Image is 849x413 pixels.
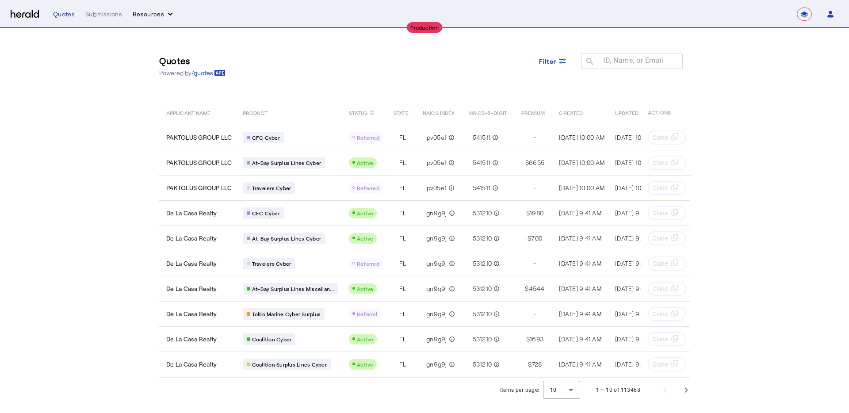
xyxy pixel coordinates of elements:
mat-icon: info_outline [492,284,500,293]
span: Clone [652,310,668,318]
mat-icon: info_outline [492,209,500,218]
mat-icon: info_outline [447,310,455,318]
mat-icon: search [581,57,596,68]
div: 1 – 10 of 113468 [596,386,640,394]
button: Clone [648,206,686,220]
mat-icon: info_outline [447,133,455,142]
span: STATE [394,108,409,117]
span: De La Casa Realty [166,360,217,369]
span: gn9g9j [426,335,447,344]
span: 531210 [473,234,492,243]
span: - [533,184,536,192]
span: Travelers Cyber [252,184,291,191]
span: [DATE] 9:41 AM [559,209,601,217]
span: Coalition Surplus Lines Cyber [252,361,327,368]
span: [DATE] 10:00 AM [559,159,604,166]
span: $ [526,335,530,344]
span: FL [399,284,406,293]
span: Clone [652,284,668,293]
span: [DATE] 9:41 AM [559,360,601,368]
span: FL [399,158,406,167]
span: 531210 [473,310,492,318]
span: gn9g9j [426,310,447,318]
button: Resources dropdown menu [133,10,175,19]
button: Clone [648,332,686,346]
span: [DATE] 10:00 AM [559,184,604,191]
span: PREMIUM [521,108,545,117]
th: ACTIONS [641,100,690,125]
span: [DATE] 9:41 AM [615,209,658,217]
mat-icon: info_outline [492,234,500,243]
span: gn9g9j [426,234,447,243]
mat-icon: info_outline [447,184,455,192]
button: Clone [648,231,686,245]
span: PAKTOLUS GROUP LLC [166,133,232,142]
span: pv05e1 [427,158,447,167]
mat-label: ID, Name, or Email [603,56,664,65]
span: [DATE] 9:44 AM [615,285,660,292]
span: $ [526,209,530,218]
span: De La Casa Realty [166,209,217,218]
span: - [533,133,536,142]
span: Referred [357,260,379,267]
span: $ [525,284,528,293]
span: [DATE] 9:41 AM [559,310,601,317]
span: Active [357,160,374,166]
span: gn9g9j [426,284,447,293]
span: Active [357,286,374,292]
mat-icon: info_outline [369,108,375,118]
span: NAICS-6-DIGIT [469,108,507,117]
span: De La Casa Realty [166,284,217,293]
span: [DATE] 9:43 AM [615,360,659,368]
button: Clone [648,181,686,195]
span: pv05e1 [427,133,447,142]
p: Powered by [159,69,226,77]
span: Active [357,210,374,216]
button: Clone [648,282,686,296]
button: Next page [676,379,697,401]
mat-icon: info_outline [447,284,455,293]
span: Referred [357,134,379,141]
span: gn9g9j [426,209,447,218]
mat-icon: info_outline [447,234,455,243]
span: gn9g9j [426,360,447,369]
mat-icon: info_outline [492,360,500,369]
span: [DATE] 9:43 AM [615,335,659,343]
mat-icon: info_outline [490,133,498,142]
span: 541511 [473,133,491,142]
span: $ [528,234,531,243]
span: PRODUCT [243,108,268,117]
span: Referred [357,185,379,191]
span: 541511 [473,184,491,192]
span: $ [525,158,529,167]
span: PAKTOLUS GROUP LLC [166,158,232,167]
div: Production [407,22,442,33]
span: STATUS [349,108,368,117]
mat-icon: info_outline [447,360,455,369]
mat-icon: info_outline [490,158,498,167]
div: Submissions [85,10,122,19]
span: CFC Cyber [252,134,280,141]
span: UPDATED [615,108,639,117]
span: $ [528,360,532,369]
span: Filter [539,57,557,66]
span: Clone [652,335,668,344]
span: Tokio Marine Cyber Surplus [252,310,321,317]
div: Items per page: [500,386,539,394]
span: [DATE] 10:03 AM [615,159,661,166]
button: Clone [648,130,686,145]
span: 541511 [473,158,491,167]
span: De La Casa Realty [166,310,217,318]
span: FL [399,133,406,142]
img: Herald Logo [11,10,39,19]
button: Clone [648,307,686,321]
span: CFC Cyber [252,210,280,217]
span: 531210 [473,259,492,268]
span: 531210 [473,284,492,293]
span: Active [357,336,374,342]
span: [DATE] 10:00 AM [615,134,661,141]
span: - [533,259,536,268]
span: gn9g9j [426,259,447,268]
span: At-Bay Surplus Lines Cyber [252,159,321,166]
span: Clone [652,209,668,218]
